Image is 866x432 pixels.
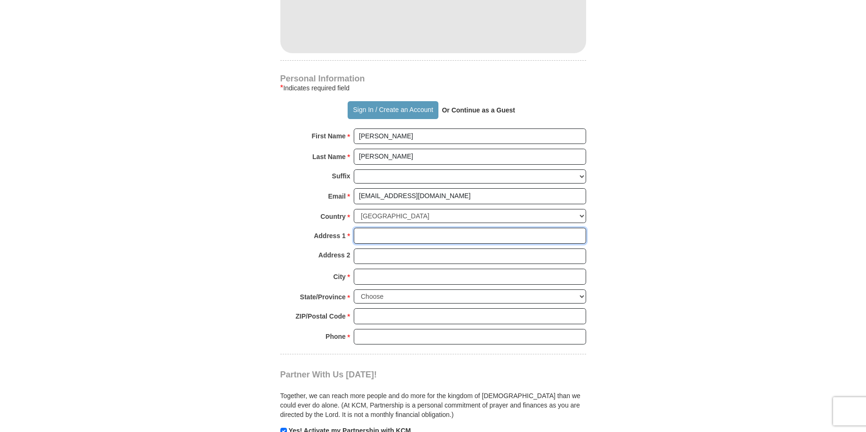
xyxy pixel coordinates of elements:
[348,101,438,119] button: Sign In / Create an Account
[280,82,586,94] div: Indicates required field
[312,150,346,163] strong: Last Name
[300,290,346,304] strong: State/Province
[295,310,346,323] strong: ZIP/Postal Code
[326,330,346,343] strong: Phone
[280,75,586,82] h4: Personal Information
[442,106,515,114] strong: Or Continue as a Guest
[333,270,345,283] strong: City
[312,129,346,143] strong: First Name
[318,248,350,262] strong: Address 2
[328,190,346,203] strong: Email
[280,370,377,379] span: Partner With Us [DATE]!
[320,210,346,223] strong: Country
[280,391,586,419] p: Together, we can reach more people and do more for the kingdom of [DEMOGRAPHIC_DATA] than we coul...
[314,229,346,242] strong: Address 1
[332,169,350,183] strong: Suffix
